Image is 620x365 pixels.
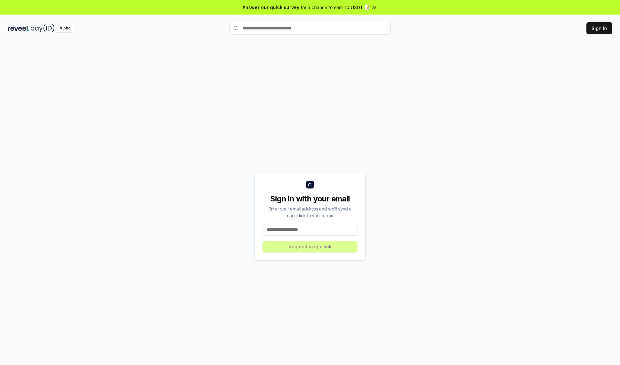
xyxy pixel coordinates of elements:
span: for a chance to earn 10 USDT 📝 [301,4,370,11]
img: pay_id [31,24,55,32]
div: Alpha [56,24,74,32]
div: Enter your email address and we’ll send a magic link to your inbox. [263,205,357,219]
img: reveel_dark [8,24,29,32]
img: logo_small [306,181,314,188]
span: Answer our quick survey [243,4,299,11]
button: Sign In [586,22,612,34]
div: Sign in with your email [263,194,357,204]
